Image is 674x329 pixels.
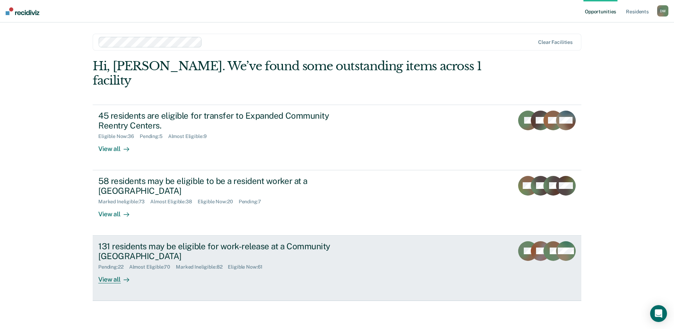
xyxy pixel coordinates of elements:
img: Recidiviz [6,7,39,15]
a: 45 residents are eligible for transfer to Expanded Community Reentry Centers.Eligible Now:36Pendi... [93,105,581,170]
div: Marked Ineligible : 73 [98,199,150,205]
div: 45 residents are eligible for transfer to Expanded Community Reentry Centers. [98,111,345,131]
div: Hi, [PERSON_NAME]. We’ve found some outstanding items across 1 facility [93,59,484,88]
button: DM [657,5,668,17]
div: Almost Eligible : 70 [129,264,176,270]
a: 58 residents may be eligible to be a resident worker at a [GEOGRAPHIC_DATA]Marked Ineligible:73Al... [93,170,581,236]
div: 131 residents may be eligible for work-release at a Community [GEOGRAPHIC_DATA] [98,241,345,262]
div: Eligible Now : 20 [198,199,239,205]
div: Eligible Now : 61 [228,264,268,270]
div: Almost Eligible : 38 [150,199,198,205]
div: Pending : 7 [239,199,267,205]
div: Marked Ineligible : 82 [176,264,228,270]
div: 58 residents may be eligible to be a resident worker at a [GEOGRAPHIC_DATA] [98,176,345,196]
div: D M [657,5,668,17]
div: Clear facilities [538,39,573,45]
div: View all [98,205,138,218]
div: View all [98,139,138,153]
div: Pending : 22 [98,264,129,270]
a: 131 residents may be eligible for work-release at a Community [GEOGRAPHIC_DATA]Pending:22Almost E... [93,236,581,301]
div: Almost Eligible : 9 [168,133,212,139]
div: Open Intercom Messenger [650,305,667,322]
div: View all [98,270,138,284]
div: Pending : 5 [140,133,168,139]
div: Eligible Now : 36 [98,133,140,139]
